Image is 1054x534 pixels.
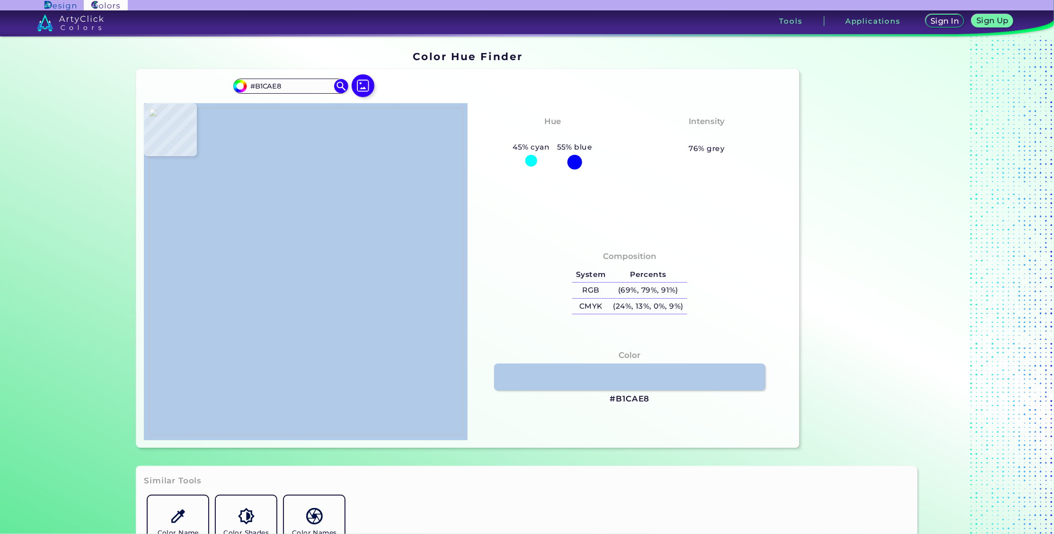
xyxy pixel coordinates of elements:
[37,14,104,31] img: logo_artyclick_colors_white.svg
[149,108,463,436] img: 256b9368-7256-4b93-8658-e0ce6607575a
[170,508,186,525] img: icon_color_name_finder.svg
[44,1,76,10] img: ArtyClick Design logo
[306,508,323,525] img: icon_color_names_dictionary.svg
[693,130,720,141] h3: Pale
[779,18,803,25] h3: Tools
[413,49,523,63] h1: Color Hue Finder
[610,283,687,298] h5: (69%, 79%, 91%)
[238,508,255,525] img: icon_color_shades.svg
[526,130,579,141] h3: Cyan-Blue
[845,18,901,25] h3: Applications
[610,267,687,283] h5: Percents
[572,299,609,314] h5: CMYK
[603,249,656,263] h4: Composition
[553,141,596,153] h5: 55% blue
[927,15,963,27] a: Sign In
[352,74,374,97] img: icon picture
[610,299,687,314] h5: (24%, 13%, 0%, 9%)
[334,79,348,93] img: icon search
[572,283,609,298] h5: RGB
[509,141,553,153] h5: 45% cyan
[689,142,725,155] h5: 76% grey
[619,348,641,362] h4: Color
[689,115,725,128] h4: Intensity
[544,115,561,128] h4: Hue
[144,475,202,487] h3: Similar Tools
[610,393,650,405] h3: #B1CAE8
[247,80,335,92] input: type color..
[974,15,1011,27] a: Sign Up
[932,18,958,25] h5: Sign In
[978,17,1008,24] h5: Sign Up
[572,267,609,283] h5: System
